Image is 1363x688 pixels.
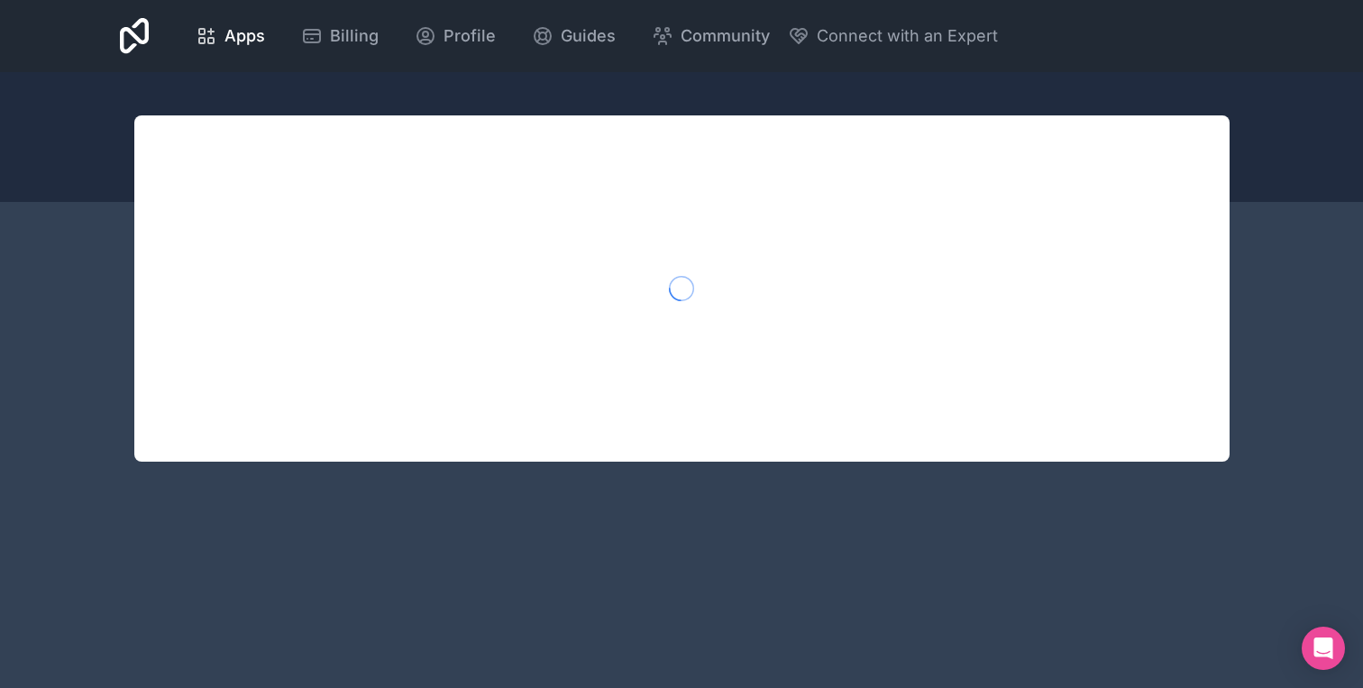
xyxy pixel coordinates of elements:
a: Billing [287,16,393,56]
a: Community [637,16,784,56]
a: Apps [181,16,279,56]
span: Community [681,23,770,49]
a: Guides [517,16,630,56]
span: Connect with an Expert [817,23,998,49]
button: Connect with an Expert [788,23,998,49]
span: Guides [561,23,616,49]
span: Profile [444,23,496,49]
a: Profile [400,16,510,56]
span: Billing [330,23,379,49]
div: Open Intercom Messenger [1302,627,1345,670]
span: Apps [224,23,265,49]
